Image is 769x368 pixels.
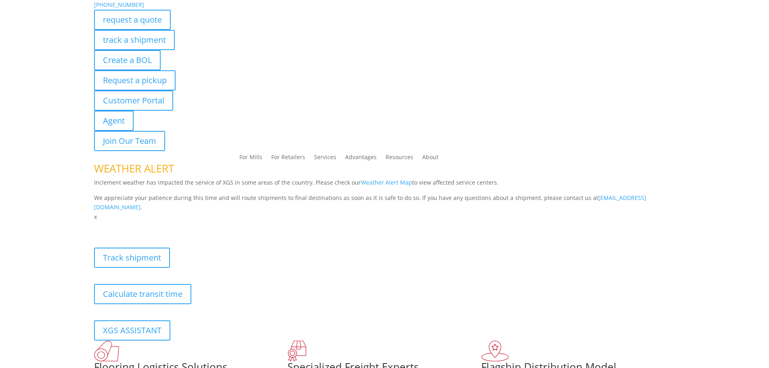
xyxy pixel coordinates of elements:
p: x [94,212,675,222]
a: Request a pickup [94,70,176,90]
a: Calculate transit time [94,284,191,304]
a: Join Our Team [94,131,165,151]
p: Inclement weather has impacted the service of XGS in some areas of the country. Please check our ... [94,178,675,193]
a: Agent [94,111,134,131]
img: xgs-icon-total-supply-chain-intelligence-red [94,341,119,362]
img: xgs-icon-flagship-distribution-model-red [481,341,509,362]
a: Resources [386,154,413,163]
a: [PHONE_NUMBER] [94,1,144,8]
a: Track shipment [94,248,170,268]
a: XGS ASSISTANT [94,320,170,341]
a: Create a BOL [94,50,161,70]
a: For Retailers [271,154,305,163]
b: Visibility, transparency, and control for your entire supply chain. [94,223,274,231]
img: xgs-icon-focused-on-flooring-red [287,341,306,362]
a: track a shipment [94,30,175,50]
p: We appreciate your patience during this time and will route shipments to final destinations as so... [94,193,675,212]
a: Weather Alert Map [361,179,412,186]
a: Advantages [345,154,377,163]
a: request a quote [94,10,171,30]
a: For Mills [239,154,262,163]
a: Customer Portal [94,90,173,111]
span: WEATHER ALERT [94,161,174,176]
a: About [422,154,438,163]
a: Services [314,154,336,163]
